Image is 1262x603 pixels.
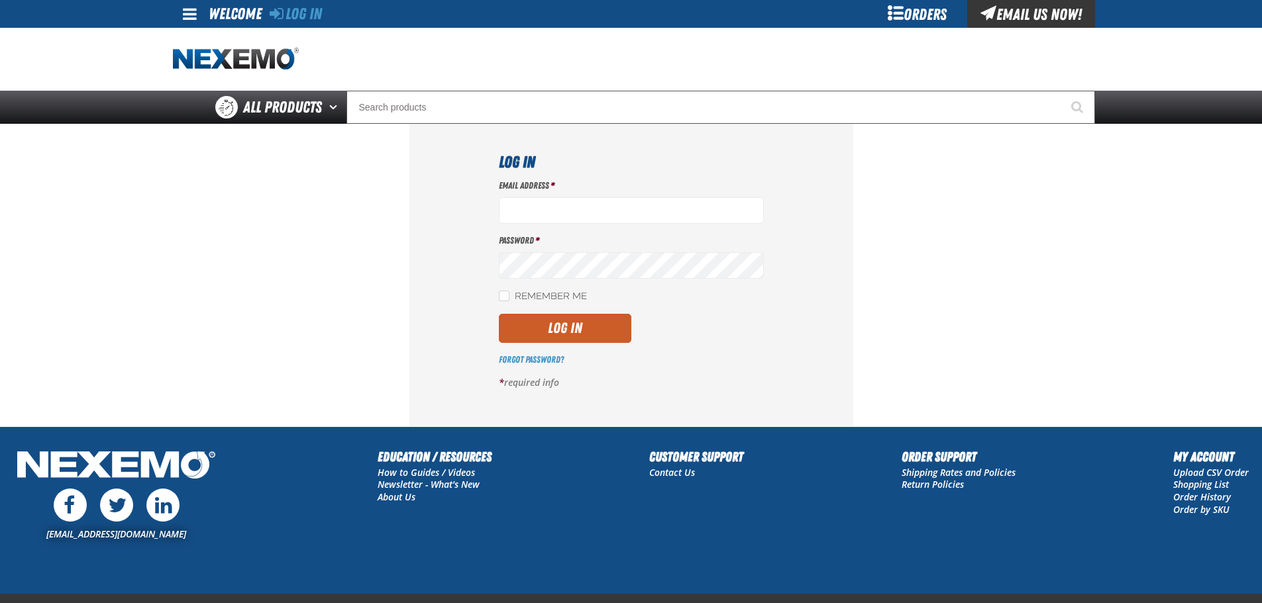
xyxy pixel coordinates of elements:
[499,291,509,301] input: Remember Me
[1173,490,1231,503] a: Order History
[13,447,219,486] img: Nexemo Logo
[173,48,299,71] img: Nexemo logo
[378,447,492,467] h2: Education / Resources
[499,150,764,174] h1: Log In
[1173,466,1249,479] a: Upload CSV Order
[902,478,964,490] a: Return Policies
[1173,478,1229,490] a: Shopping List
[1062,91,1095,124] button: Start Searching
[499,291,587,303] label: Remember Me
[649,447,743,467] h2: Customer Support
[649,466,695,479] a: Contact Us
[378,490,415,503] a: About Us
[378,466,475,479] a: How to Guides / Videos
[499,179,764,192] label: Email Address
[243,95,322,119] span: All Products
[499,314,631,343] button: Log In
[46,528,186,540] a: [EMAIL_ADDRESS][DOMAIN_NAME]
[499,377,764,389] p: required info
[378,478,480,490] a: Newsletter - What's New
[902,466,1016,479] a: Shipping Rates and Policies
[325,91,346,124] button: Open All Products pages
[173,48,299,71] a: Home
[1173,447,1249,467] h2: My Account
[1173,503,1230,516] a: Order by SKU
[346,91,1095,124] input: Search
[499,354,564,365] a: Forgot Password?
[270,5,322,23] a: Log In
[902,447,1016,467] h2: Order Support
[499,234,764,247] label: Password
